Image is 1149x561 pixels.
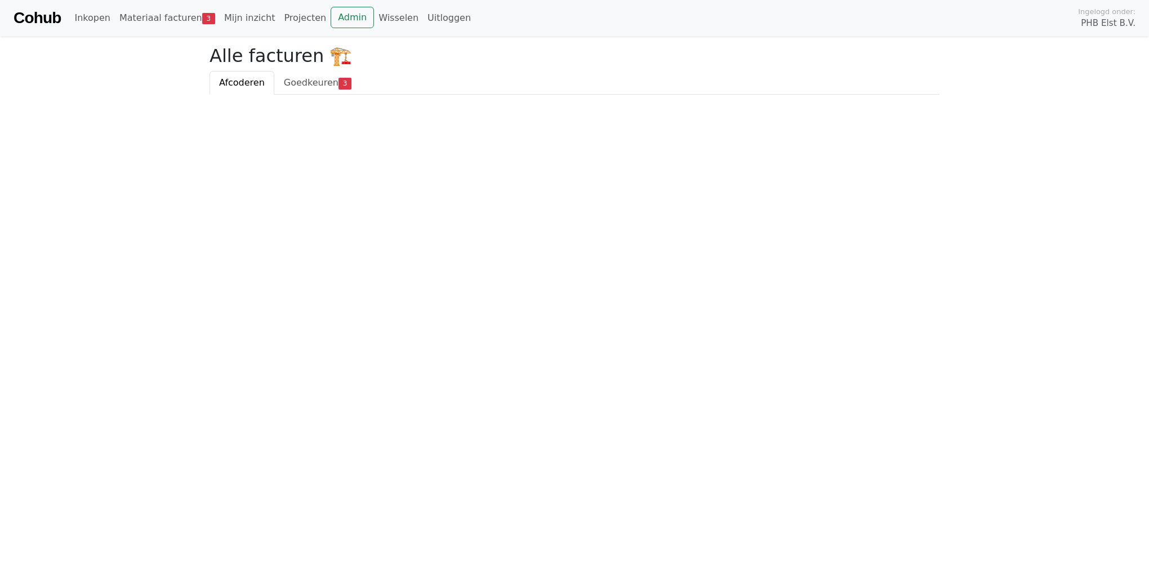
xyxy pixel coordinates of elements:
[284,77,339,88] span: Goedkeuren
[274,71,361,95] a: Goedkeuren3
[339,78,351,89] span: 3
[220,7,280,29] a: Mijn inzicht
[374,7,423,29] a: Wisselen
[202,13,215,24] span: 3
[219,77,265,88] span: Afcoderen
[70,7,114,29] a: Inkopen
[1078,6,1135,17] span: Ingelogd onder:
[279,7,331,29] a: Projecten
[14,5,61,32] a: Cohub
[331,7,374,28] a: Admin
[1081,17,1135,30] span: PHB Elst B.V.
[115,7,220,29] a: Materiaal facturen3
[210,45,939,66] h2: Alle facturen 🏗️
[210,71,274,95] a: Afcoderen
[423,7,475,29] a: Uitloggen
